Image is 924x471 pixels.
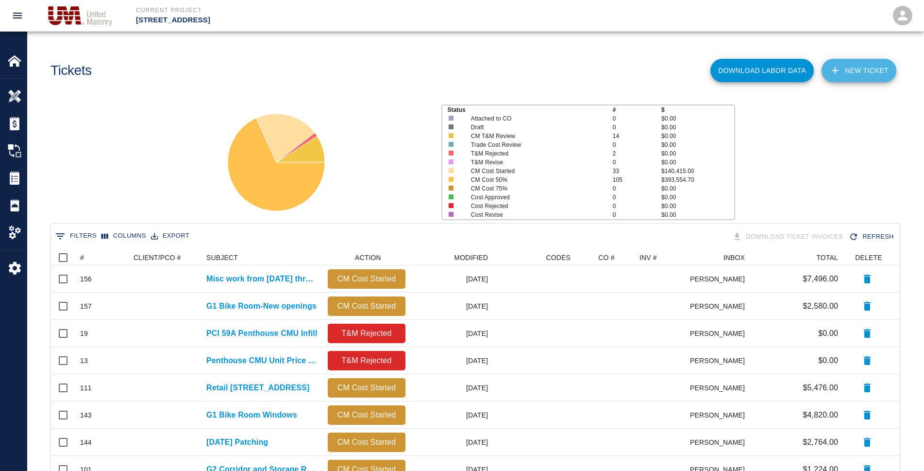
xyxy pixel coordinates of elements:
p: Cost Revise [471,210,599,219]
div: SUBJECT [206,250,238,265]
div: DELETE [855,250,882,265]
p: $0.00 [661,184,734,193]
p: 0 [613,193,661,202]
button: Export [149,228,192,244]
div: 111 [80,383,92,393]
p: $140,415.00 [661,167,734,175]
div: ACTION [355,250,381,265]
p: $0.00 [661,114,734,123]
a: G1 Bike Room-New openings [206,300,317,312]
p: T&M Rejected [471,149,599,158]
p: $ [661,105,734,114]
div: [DATE] [410,347,493,374]
p: Current Project [136,6,515,15]
p: $0.00 [661,210,734,219]
div: 19 [80,329,88,338]
button: Select columns [99,228,149,244]
div: 157 [80,301,92,311]
p: T&M Rejected [332,328,402,339]
p: CM Cost 50% [471,175,599,184]
div: 13 [80,356,88,366]
button: open drawer [6,4,29,27]
div: INBOX [690,250,750,265]
p: CM Cost Started [332,273,402,285]
div: INV # [639,250,657,265]
p: CM Cost 75% [471,184,599,193]
p: $0.00 [661,132,734,140]
p: Attached to CO [471,114,599,123]
p: G1 Bike Room Windows [206,409,297,421]
div: DELETE [843,250,891,265]
div: CO # [598,250,614,265]
div: SUBJECT [202,250,323,265]
a: PCI 59A Penthouse CMU Infill [206,328,318,339]
p: 0 [613,140,661,149]
div: [DATE] [410,265,493,293]
p: T&M Revise [471,158,599,167]
div: INV # [635,250,690,265]
div: MODIFIED [410,250,493,265]
p: $0.00 [818,328,838,339]
p: CM T&M Review [471,132,599,140]
p: Trade Cost Review [471,140,599,149]
div: [DATE] [410,401,493,429]
p: Draft [471,123,599,132]
a: Penthouse CMU Unit Price Work [206,355,318,366]
p: $393,554.70 [661,175,734,184]
p: $2,764.00 [803,436,838,448]
div: [PERSON_NAME] [690,293,750,320]
a: Misc work from [DATE] thru [DATE] [206,273,318,285]
p: # [613,105,661,114]
a: Retail [STREET_ADDRESS] [206,382,309,394]
p: 33 [613,167,661,175]
p: $0.00 [818,355,838,366]
p: $0.00 [661,202,734,210]
p: $7,496.00 [803,273,838,285]
div: MODIFIED [454,250,488,265]
div: ACTION [323,250,410,265]
p: 0 [613,114,661,123]
div: INBOX [723,250,745,265]
div: [DATE] [410,429,493,456]
p: 2 [613,149,661,158]
div: [DATE] [410,374,493,401]
div: CO # [575,250,635,265]
div: Tickets download in groups of 15 [730,228,847,245]
button: Show filters [53,228,99,244]
div: CODES [493,250,575,265]
div: 143 [80,410,92,420]
p: [STREET_ADDRESS] [136,15,515,26]
p: Status [447,105,612,114]
img: United Masonry [44,2,117,29]
p: CM Cost Started [332,300,402,312]
p: 0 [613,123,661,132]
div: Refresh the list [847,228,898,245]
p: 0 [613,158,661,167]
a: [DATE] Patching [206,436,268,448]
p: $0.00 [661,193,734,202]
div: # [80,250,84,265]
p: T&M Rejected [332,355,402,366]
p: CM Cost Started [471,167,599,175]
p: CM Cost Started [332,436,402,448]
button: Download Labor Data [710,59,814,82]
div: TOTAL [750,250,843,265]
a: NEW TICKET [822,59,896,82]
p: 105 [613,175,661,184]
div: [PERSON_NAME] [690,347,750,374]
div: [PERSON_NAME] [690,265,750,293]
p: $5,476.00 [803,382,838,394]
div: CLIENT/PCO # [129,250,202,265]
div: 144 [80,437,92,447]
p: $0.00 [661,158,734,167]
iframe: Chat Widget [875,424,924,471]
p: $0.00 [661,149,734,158]
div: [PERSON_NAME] [690,320,750,347]
p: $4,820.00 [803,409,838,421]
